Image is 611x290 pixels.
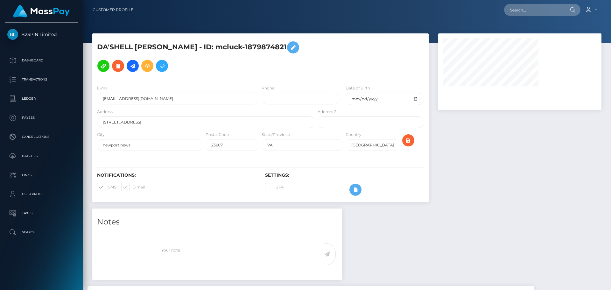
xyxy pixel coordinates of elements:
[265,183,284,191] label: 2FA
[262,132,290,138] label: State/Province
[5,53,78,68] a: Dashboard
[7,113,75,123] p: Payees
[7,170,75,180] p: Links
[318,109,336,115] label: Address 2
[5,91,78,107] a: Ledger
[97,38,312,75] h5: DA'SHELL [PERSON_NAME] - ID: mcluck-1879874821
[7,228,75,237] p: Search
[93,3,133,17] a: Customer Profile
[5,129,78,145] a: Cancellations
[7,189,75,199] p: User Profile
[5,167,78,183] a: Links
[7,56,75,65] p: Dashboard
[206,132,229,138] label: Postal Code
[5,110,78,126] a: Payees
[7,151,75,161] p: Batches
[5,205,78,221] a: Taxes
[13,5,70,18] img: MassPay Logo
[346,85,370,91] label: Date of Birth
[7,75,75,84] p: Transactions
[5,186,78,202] a: User Profile
[97,173,256,178] h6: Notifications:
[5,148,78,164] a: Batches
[7,132,75,142] p: Cancellations
[127,60,139,72] a: Initiate Payout
[265,173,424,178] h6: Settings:
[7,94,75,103] p: Ledger
[7,209,75,218] p: Taxes
[262,85,274,91] label: Phone
[5,32,78,37] span: B2SPIN Limited
[5,224,78,240] a: Search
[97,216,337,228] h4: Notes
[346,132,362,138] label: Country
[97,109,113,115] label: Address
[5,72,78,88] a: Transactions
[97,183,116,191] label: SMS
[97,132,105,138] label: City
[7,29,18,40] img: B2SPIN Limited
[121,183,145,191] label: E-mail
[504,4,564,16] input: Search...
[97,85,109,91] label: E-mail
